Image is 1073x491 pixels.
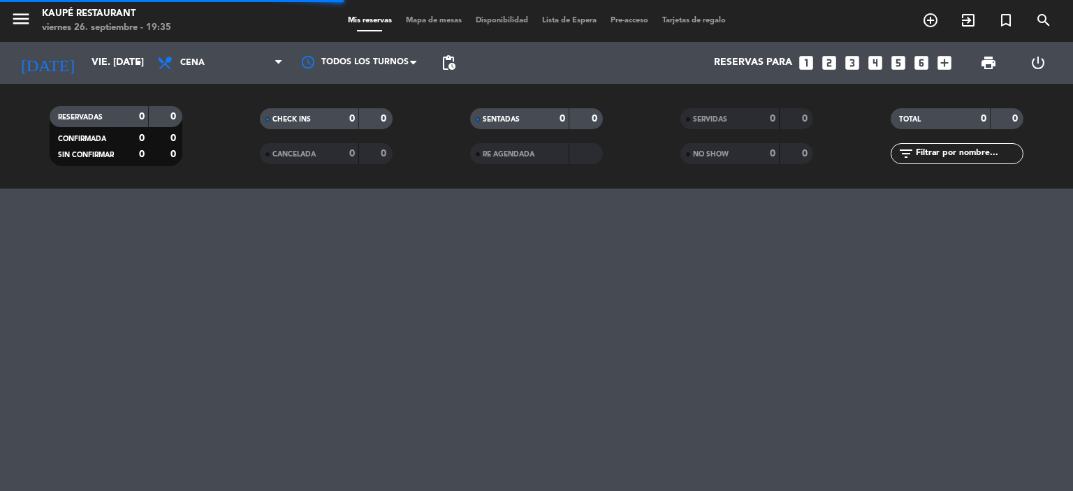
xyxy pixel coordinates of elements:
[483,116,520,123] span: SENTADAS
[980,54,997,71] span: print
[592,114,600,124] strong: 0
[170,112,179,122] strong: 0
[899,116,921,123] span: TOTAL
[10,47,85,78] i: [DATE]
[399,17,469,24] span: Mapa de mesas
[922,12,939,29] i: add_circle_outline
[1013,42,1063,84] div: LOG OUT
[58,152,114,159] span: SIN CONFIRMAR
[535,17,604,24] span: Lista de Espera
[483,151,534,158] span: RE AGENDADA
[139,149,145,159] strong: 0
[914,146,1023,161] input: Filtrar por nombre...
[381,114,389,124] strong: 0
[912,54,930,72] i: looks_6
[469,17,535,24] span: Disponibilidad
[935,54,954,72] i: add_box
[693,151,729,158] span: NO SHOW
[770,149,775,159] strong: 0
[981,114,986,124] strong: 0
[272,151,316,158] span: CANCELADA
[1035,12,1052,29] i: search
[655,17,733,24] span: Tarjetas de regalo
[58,114,103,121] span: RESERVADAS
[898,145,914,162] i: filter_list
[349,114,355,124] strong: 0
[42,21,171,35] div: viernes 26. septiembre - 19:35
[381,149,389,159] strong: 0
[998,12,1014,29] i: turned_in_not
[10,8,31,34] button: menu
[130,54,147,71] i: arrow_drop_down
[440,54,457,71] span: pending_actions
[139,112,145,122] strong: 0
[802,149,810,159] strong: 0
[349,149,355,159] strong: 0
[139,133,145,143] strong: 0
[797,54,815,72] i: looks_one
[714,57,792,68] span: Reservas para
[1012,114,1021,124] strong: 0
[10,8,31,29] i: menu
[770,114,775,124] strong: 0
[272,116,311,123] span: CHECK INS
[170,149,179,159] strong: 0
[180,58,205,68] span: Cena
[843,54,861,72] i: looks_3
[42,7,171,21] div: Kaupé Restaurant
[604,17,655,24] span: Pre-acceso
[820,54,838,72] i: looks_two
[341,17,399,24] span: Mis reservas
[693,116,727,123] span: SERVIDAS
[802,114,810,124] strong: 0
[1030,54,1046,71] i: power_settings_new
[58,135,106,142] span: CONFIRMADA
[960,12,977,29] i: exit_to_app
[560,114,565,124] strong: 0
[866,54,884,72] i: looks_4
[889,54,907,72] i: looks_5
[170,133,179,143] strong: 0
